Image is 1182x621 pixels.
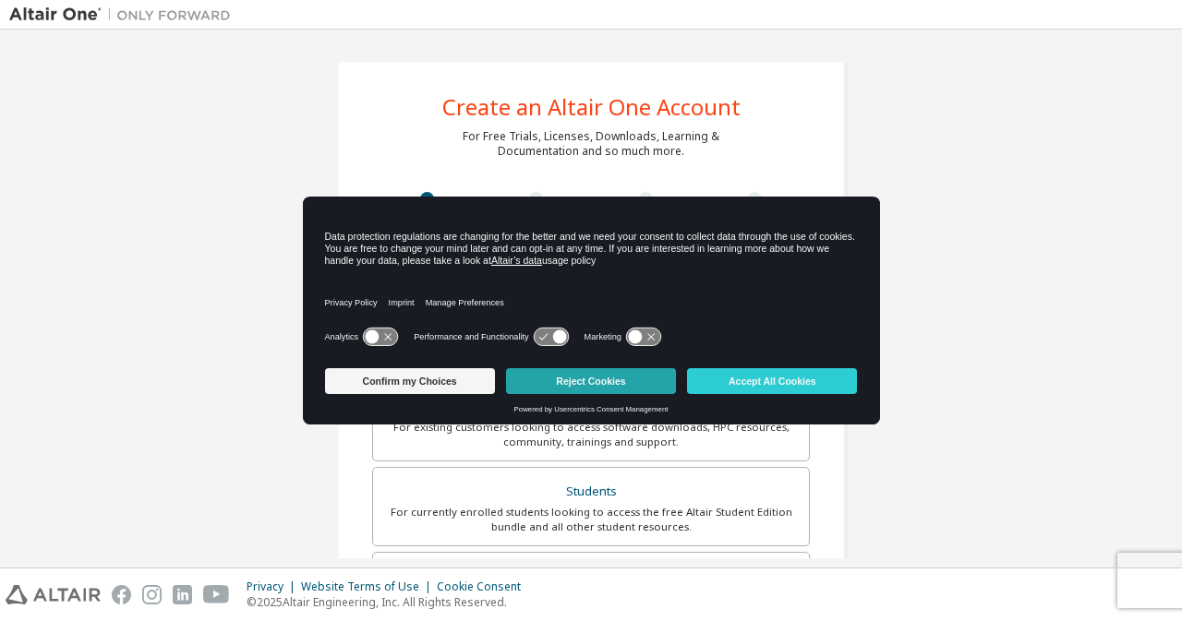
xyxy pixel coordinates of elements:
[173,585,192,604] img: linkedin.svg
[112,585,131,604] img: facebook.svg
[384,505,798,534] div: For currently enrolled students looking to access the free Altair Student Edition bundle and all ...
[9,6,240,24] img: Altair One
[437,579,532,594] div: Cookie Consent
[384,420,798,449] div: For existing customers looking to access software downloads, HPC resources, community, trainings ...
[384,479,798,505] div: Students
[203,585,230,604] img: youtube.svg
[247,594,532,610] p: © 2025 Altair Engineering, Inc. All Rights Reserved.
[247,579,301,594] div: Privacy
[301,579,437,594] div: Website Terms of Use
[6,585,101,604] img: altair_logo.svg
[142,585,162,604] img: instagram.svg
[463,129,719,159] div: For Free Trials, Licenses, Downloads, Learning & Documentation and so much more.
[442,96,741,118] div: Create an Altair One Account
